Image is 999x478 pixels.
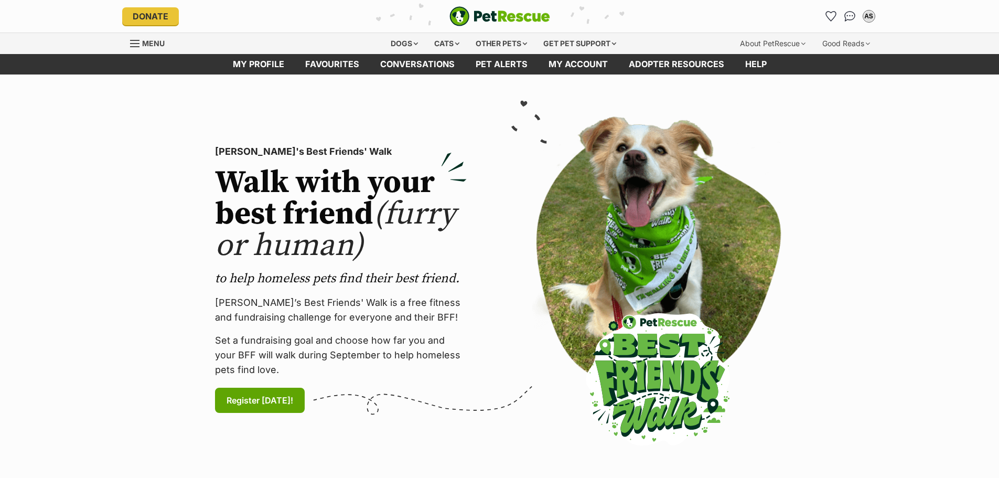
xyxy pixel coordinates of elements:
[449,6,550,26] img: logo-e224e6f780fb5917bec1dbf3a21bbac754714ae5b6737aabdf751b685950b380.svg
[468,33,534,54] div: Other pets
[130,33,172,52] a: Menu
[815,33,877,54] div: Good Reads
[861,8,877,25] button: My account
[370,54,465,75] a: conversations
[295,54,370,75] a: Favourites
[449,6,550,26] a: PetRescue
[536,33,624,54] div: Get pet support
[383,33,425,54] div: Dogs
[215,333,467,377] p: Set a fundraising goal and choose how far you and your BFF will walk during September to help hom...
[735,54,777,75] a: Help
[823,8,840,25] a: Favourites
[215,167,467,262] h2: Walk with your best friend
[215,270,467,287] p: to help homeless pets find their best friend.
[823,8,877,25] ul: Account quick links
[215,195,456,265] span: (furry or human)
[215,295,467,325] p: [PERSON_NAME]’s Best Friends' Walk is a free fitness and fundraising challenge for everyone and t...
[538,54,618,75] a: My account
[222,54,295,75] a: My profile
[733,33,813,54] div: About PetRescue
[465,54,538,75] a: Pet alerts
[844,11,855,22] img: chat-41dd97257d64d25036548639549fe6c8038ab92f7586957e7f3b1b290dea8141.svg
[142,39,165,48] span: Menu
[842,8,858,25] a: Conversations
[215,388,305,413] a: Register [DATE]!
[427,33,467,54] div: Cats
[864,11,874,22] div: AS
[122,7,179,25] a: Donate
[215,144,467,159] p: [PERSON_NAME]'s Best Friends' Walk
[227,394,293,407] span: Register [DATE]!
[618,54,735,75] a: Adopter resources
